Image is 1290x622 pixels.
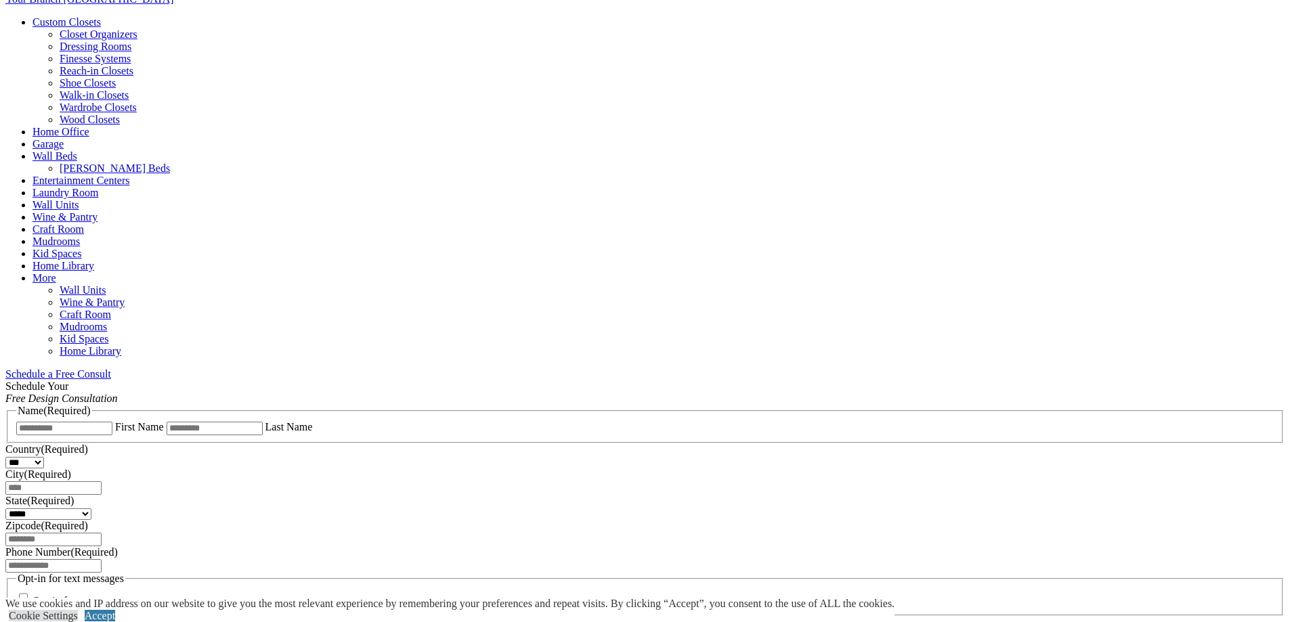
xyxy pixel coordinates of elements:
a: Home Library [33,260,94,271]
a: Laundry Room [33,187,98,198]
a: Wardrobe Closets [60,102,137,113]
a: Wall Units [33,199,79,210]
label: City [5,468,71,480]
label: Zipcode [5,520,88,531]
a: Wine & Pantry [33,211,98,223]
a: Wine & Pantry [60,296,125,308]
label: State [5,495,74,506]
a: Home Office [33,126,89,137]
a: Kid Spaces [60,333,108,345]
em: Free Design Consultation [5,393,118,404]
a: Craft Room [60,309,111,320]
a: Finesse Systems [60,53,131,64]
span: (Required) [27,495,74,506]
span: Schedule Your [5,380,118,404]
legend: Name [16,405,92,417]
a: Schedule a Free Consult (opens a dropdown menu) [5,368,111,380]
label: Phone Number [5,546,118,558]
a: Home Library [60,345,121,357]
label: First Name [115,421,164,432]
a: Wood Closets [60,114,120,125]
label: Country [5,443,88,455]
a: Craft Room [33,223,84,235]
a: Entertainment Centers [33,175,130,186]
span: (Required) [43,405,90,416]
a: Reach-in Closets [60,65,133,76]
a: Kid Spaces [33,248,81,259]
a: Cookie Settings [9,610,78,621]
div: We use cookies and IP address on our website to give you the most relevant experience by remember... [5,598,895,610]
a: Mudrooms [60,321,107,332]
span: (Required) [70,546,117,558]
a: Shoe Closets [60,77,116,89]
a: Wall Units [60,284,106,296]
a: Walk-in Closets [60,89,129,101]
span: (Required) [41,520,87,531]
a: [PERSON_NAME] Beds [60,162,170,174]
a: Accept [85,610,115,621]
a: More menu text will display only on big screen [33,272,56,284]
a: Dressing Rooms [60,41,131,52]
span: (Required) [41,443,87,455]
a: Mudrooms [33,236,80,247]
legend: Opt-in for text messages [16,573,125,585]
span: (Required) [24,468,71,480]
a: Wall Beds [33,150,77,162]
a: Garage [33,138,64,150]
label: Opt-in for text messages [33,596,139,607]
label: Last Name [265,421,313,432]
a: Custom Closets [33,16,101,28]
a: Closet Organizers [60,28,137,40]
